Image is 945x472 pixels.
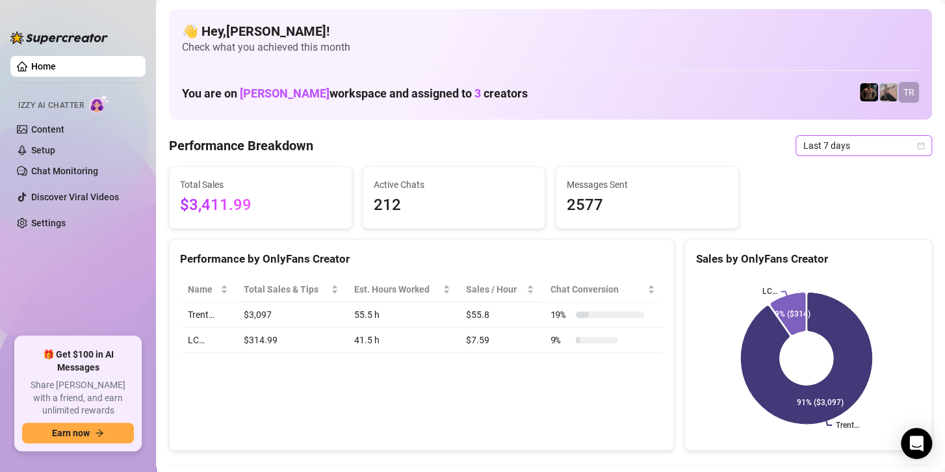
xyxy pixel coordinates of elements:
[22,379,134,417] span: Share [PERSON_NAME] with a friend, and earn unlimited rewards
[180,250,663,268] div: Performance by OnlyFans Creator
[10,31,108,44] img: logo-BBDzfeDw.svg
[458,277,543,302] th: Sales / Hour
[550,308,571,322] span: 19 %
[236,302,346,328] td: $3,097
[180,302,236,328] td: Trent…
[466,282,524,296] span: Sales / Hour
[244,282,328,296] span: Total Sales & Tips
[901,428,932,459] div: Open Intercom Messenger
[31,61,56,72] a: Home
[542,277,663,302] th: Chat Conversion
[52,428,90,438] span: Earn now
[860,83,878,101] img: Trent
[18,99,84,112] span: Izzy AI Chatter
[240,86,330,100] span: [PERSON_NAME]
[762,287,777,296] text: LC…
[31,145,55,155] a: Setup
[31,218,66,228] a: Settings
[474,86,481,100] span: 3
[180,193,341,218] span: $3,411.99
[374,193,535,218] span: 212
[95,428,104,438] span: arrow-right
[346,302,458,328] td: 55.5 h
[180,177,341,192] span: Total Sales
[236,277,346,302] th: Total Sales & Tips
[803,136,924,155] span: Last 7 days
[182,22,919,40] h4: 👋 Hey, [PERSON_NAME] !
[180,277,236,302] th: Name
[31,192,119,202] a: Discover Viral Videos
[182,86,528,101] h1: You are on workspace and assigned to creators
[695,250,921,268] div: Sales by OnlyFans Creator
[567,193,728,218] span: 2577
[22,423,134,443] button: Earn nowarrow-right
[836,421,859,430] text: Trent…
[346,328,458,353] td: 41.5 h
[182,40,919,55] span: Check what you achieved this month
[550,333,571,347] span: 9 %
[917,142,925,150] span: calendar
[89,94,109,113] img: AI Chatter
[458,328,543,353] td: $7.59
[374,177,535,192] span: Active Chats
[567,177,728,192] span: Messages Sent
[354,282,440,296] div: Est. Hours Worked
[31,166,98,176] a: Chat Monitoring
[458,302,543,328] td: $55.8
[31,124,64,135] a: Content
[22,348,134,374] span: 🎁 Get $100 in AI Messages
[236,328,346,353] td: $314.99
[169,137,313,155] h4: Performance Breakdown
[879,83,898,101] img: LC
[903,85,914,99] span: TR
[188,282,218,296] span: Name
[180,328,236,353] td: LC…
[550,282,645,296] span: Chat Conversion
